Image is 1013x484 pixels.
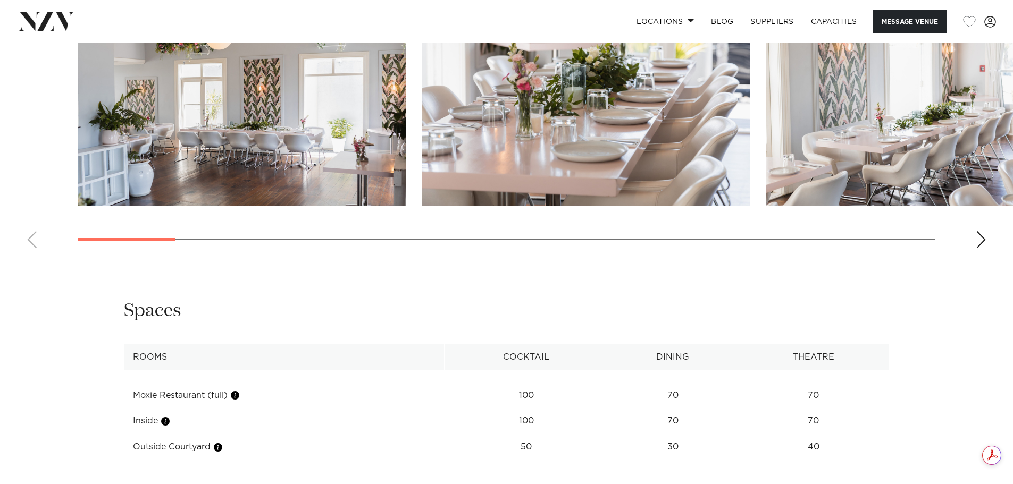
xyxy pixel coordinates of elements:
td: 100 [445,408,608,434]
td: 70 [738,383,889,409]
td: Moxie Restaurant (full) [124,383,445,409]
td: 70 [738,408,889,434]
td: Inside [124,408,445,434]
a: SUPPLIERS [742,10,802,33]
a: BLOG [702,10,742,33]
td: 70 [608,383,738,409]
td: 100 [445,383,608,409]
td: 50 [445,434,608,460]
th: Rooms [124,344,445,370]
a: Capacities [802,10,866,33]
button: Message Venue [873,10,947,33]
td: Outside Courtyard [124,434,445,460]
td: 30 [608,434,738,460]
th: Cocktail [445,344,608,370]
h2: Spaces [124,299,181,323]
img: nzv-logo.png [17,12,75,31]
td: 40 [738,434,889,460]
th: Dining [608,344,738,370]
a: Locations [628,10,702,33]
td: 70 [608,408,738,434]
th: Theatre [738,344,889,370]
